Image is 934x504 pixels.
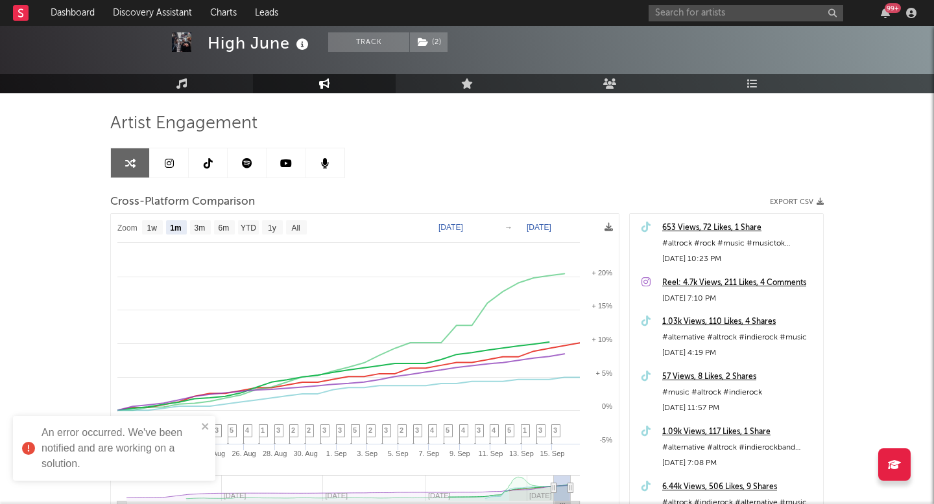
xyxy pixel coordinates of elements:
text: 1. Sep [326,450,347,457]
text: + 15% [592,302,613,310]
span: 5 [507,426,511,434]
text: 7. Sep [418,450,439,457]
span: 4 [492,426,496,434]
a: 1.03k Views, 110 Likes, 4 Shares [662,314,817,330]
span: 3 [276,426,280,434]
div: An error occurred. We've been notified and are working on a solution. [42,425,197,472]
div: #altrock #rock #music #musictok #newmusic [662,236,817,251]
button: Track [328,32,409,52]
div: [DATE] 7:10 PM [662,291,817,306]
span: 1 [261,426,265,434]
text: → [505,223,512,232]
div: [DATE] 10:23 PM [662,251,817,267]
text: [DATE] [438,223,463,232]
text: -5% [599,436,612,444]
button: (2) [410,32,448,52]
text: 6m [219,223,230,233]
span: 3 [553,426,557,434]
a: 57 Views, 8 Likes, 2 Shares [662,369,817,385]
div: 99 + [885,3,901,13]
div: [DATE] 11:57 PM [662,400,817,416]
span: Cross-Platform Comparison [110,194,255,210]
text: 1y [268,223,276,233]
text: 28. Aug [263,450,287,457]
span: 2 [400,426,403,434]
span: 3 [477,426,481,434]
button: 99+ [881,8,890,18]
a: 6.44k Views, 506 Likes, 9 Shares [662,479,817,495]
span: 4 [430,426,434,434]
span: 3 [322,426,326,434]
span: 3 [384,426,388,434]
button: Export CSV [770,198,824,206]
span: 3 [538,426,542,434]
span: 5 [353,426,357,434]
div: #music #altrock #indierock [662,385,817,400]
text: 26. Aug [232,450,256,457]
span: 1 [523,426,527,434]
text: 0% [602,402,612,410]
span: 2 [307,426,311,434]
text: 30. Aug [293,450,317,457]
text: + 10% [592,336,613,343]
span: 5 [230,426,233,434]
span: 5 [446,426,449,434]
text: 15. Sep [540,450,564,457]
span: 4 [461,426,465,434]
span: 3 [338,426,342,434]
text: 3m [195,223,206,233]
text: Zoom [117,223,138,233]
input: Search for artists [649,5,843,21]
span: 3 [415,426,419,434]
span: ( 2 ) [409,32,448,52]
text: 9. Sep [449,450,470,457]
text: + 5% [596,369,613,377]
div: [DATE] 7:08 PM [662,455,817,471]
div: #alternative #altrock #indierockband #music [662,440,817,455]
text: [DATE] [527,223,551,232]
text: 1m [170,223,181,233]
text: All [291,223,300,233]
div: [DATE] 4:19 PM [662,345,817,361]
text: 11. Sep [478,450,503,457]
text: 3. Sep [357,450,377,457]
text: 5. Sep [388,450,409,457]
text: + 20% [592,269,613,277]
span: 4 [245,426,249,434]
a: 1.09k Views, 117 Likes, 1 Share [662,424,817,440]
button: close [201,421,210,433]
text: 13. Sep [509,450,534,457]
span: 2 [368,426,372,434]
text: 24. Aug [201,450,225,457]
div: #alternative #altrock #indierock #music [662,330,817,345]
div: High June [208,32,312,54]
text: YTD [241,223,256,233]
a: Reel: 4.7k Views, 211 Likes, 4 Comments [662,275,817,291]
span: 2 [291,426,295,434]
span: Artist Engagement [110,116,257,132]
text: 1w [147,223,158,233]
a: 653 Views, 72 Likes, 1 Share [662,220,817,236]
